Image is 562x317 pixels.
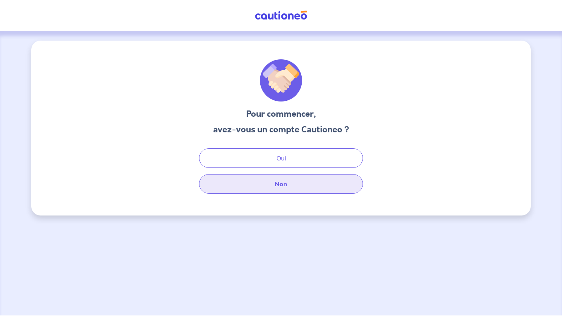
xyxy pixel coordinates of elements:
[199,148,363,168] button: Oui
[252,11,310,20] img: Cautioneo
[213,123,349,136] h3: avez-vous un compte Cautioneo ?
[199,174,363,194] button: Non
[213,108,349,120] h3: Pour commencer,
[260,59,302,102] img: illu_welcome.svg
